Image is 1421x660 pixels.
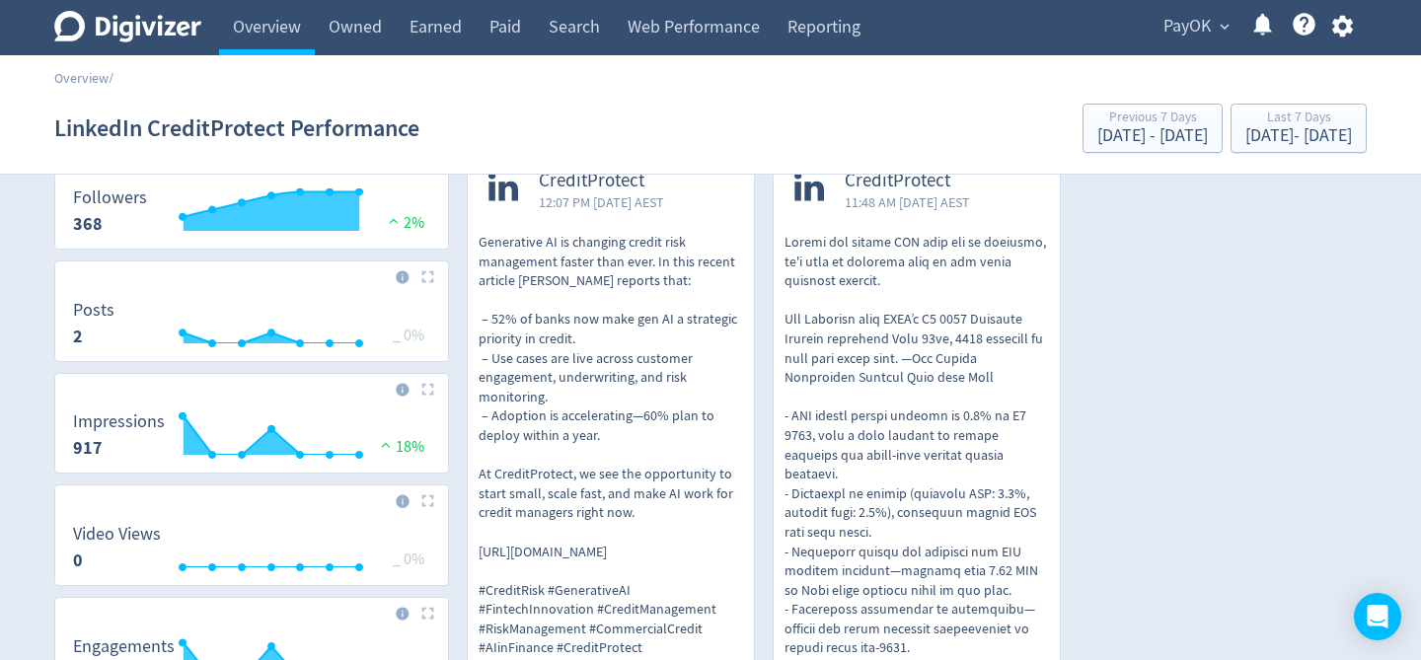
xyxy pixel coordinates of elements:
div: v 4.0.25 [55,32,97,47]
span: 11:48 AM [DATE] AEST [845,192,970,212]
img: positive-performance.svg [384,213,404,228]
strong: 368 [73,212,103,236]
dt: Engagements [73,635,175,658]
span: / [109,69,113,87]
span: CreditProtect [845,170,970,192]
span: 12:07 PM [DATE] AEST [539,192,664,212]
button: Previous 7 Days[DATE] - [DATE] [1083,104,1223,153]
img: positive-performance.svg [376,437,396,452]
div: Last 7 Days [1245,110,1352,127]
img: logo_orange.svg [32,32,47,47]
button: Last 7 Days[DATE]- [DATE] [1231,104,1367,153]
img: tab_keywords_by_traffic_grey.svg [196,114,212,130]
div: Previous 7 Days [1097,110,1208,127]
img: Placeholder [421,607,434,620]
svg: Video Views 0 [63,525,440,577]
svg: Followers 368 [63,188,440,241]
div: Keywords by Traffic [218,116,333,129]
strong: 2 [73,325,83,348]
svg: Impressions 917 [63,412,440,465]
span: _ 0% [393,550,424,569]
img: tab_domain_overview_orange.svg [53,114,69,130]
img: website_grey.svg [32,51,47,67]
dt: Impressions [73,410,165,433]
dt: Video Views [73,523,161,546]
a: Overview [54,69,109,87]
strong: 917 [73,436,103,460]
div: [DATE] - [DATE] [1097,127,1208,145]
dt: Posts [73,299,114,322]
span: PayOK [1163,11,1211,42]
div: Domain: [DOMAIN_NAME] [51,51,217,67]
img: Placeholder [421,494,434,507]
h1: LinkedIn CreditProtect Performance [54,97,419,160]
div: Domain Overview [75,116,177,129]
span: CreditProtect [539,170,664,192]
span: 18% [376,437,424,457]
p: Generative AI is changing credit risk management faster than ever. In this recent article [PERSON... [479,233,743,658]
span: 2% [384,213,424,233]
span: expand_more [1216,18,1234,36]
dt: Followers [73,186,147,209]
svg: Posts 2 [63,301,440,353]
span: _ 0% [393,326,424,345]
img: Placeholder [421,383,434,396]
img: Placeholder [421,270,434,283]
div: Open Intercom Messenger [1354,593,1401,640]
strong: 0 [73,549,83,572]
button: PayOK [1157,11,1234,42]
div: [DATE] - [DATE] [1245,127,1352,145]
